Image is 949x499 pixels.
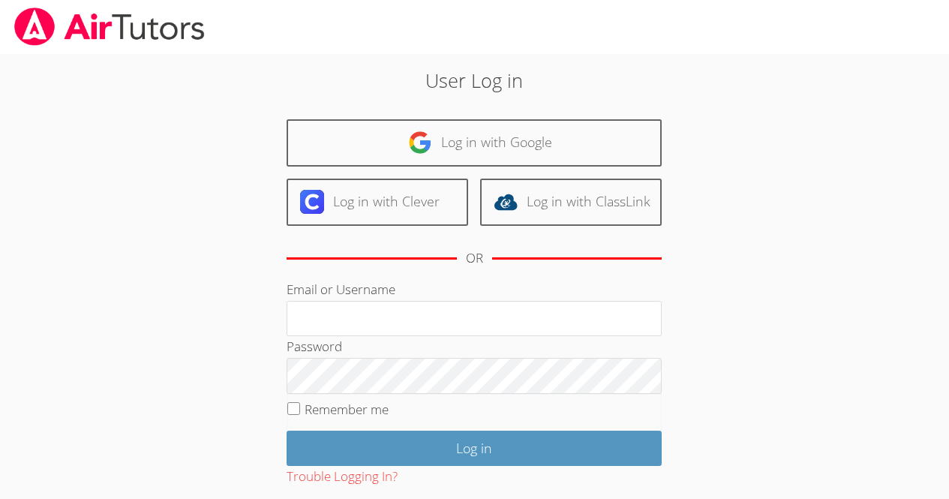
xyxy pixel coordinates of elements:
label: Remember me [305,401,389,418]
a: Log in with Google [287,119,662,167]
label: Password [287,338,342,355]
a: Log in with ClassLink [480,179,662,226]
img: airtutors_banner-c4298cdbf04f3fff15de1276eac7730deb9818008684d7c2e4769d2f7ddbe033.png [13,8,206,46]
img: classlink-logo-d6bb404cc1216ec64c9a2012d9dc4662098be43eaf13dc465df04b49fa7ab582.svg [494,190,518,214]
div: OR [466,248,483,269]
input: Log in [287,431,662,466]
img: clever-logo-6eab21bc6e7a338710f1a6ff85c0baf02591cd810cc4098c63d3a4b26e2feb20.svg [300,190,324,214]
button: Trouble Logging In? [287,466,398,488]
h2: User Log in [218,66,731,95]
img: google-logo-50288ca7cdecda66e5e0955fdab243c47b7ad437acaf1139b6f446037453330a.svg [408,131,432,155]
a: Log in with Clever [287,179,468,226]
label: Email or Username [287,281,395,298]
